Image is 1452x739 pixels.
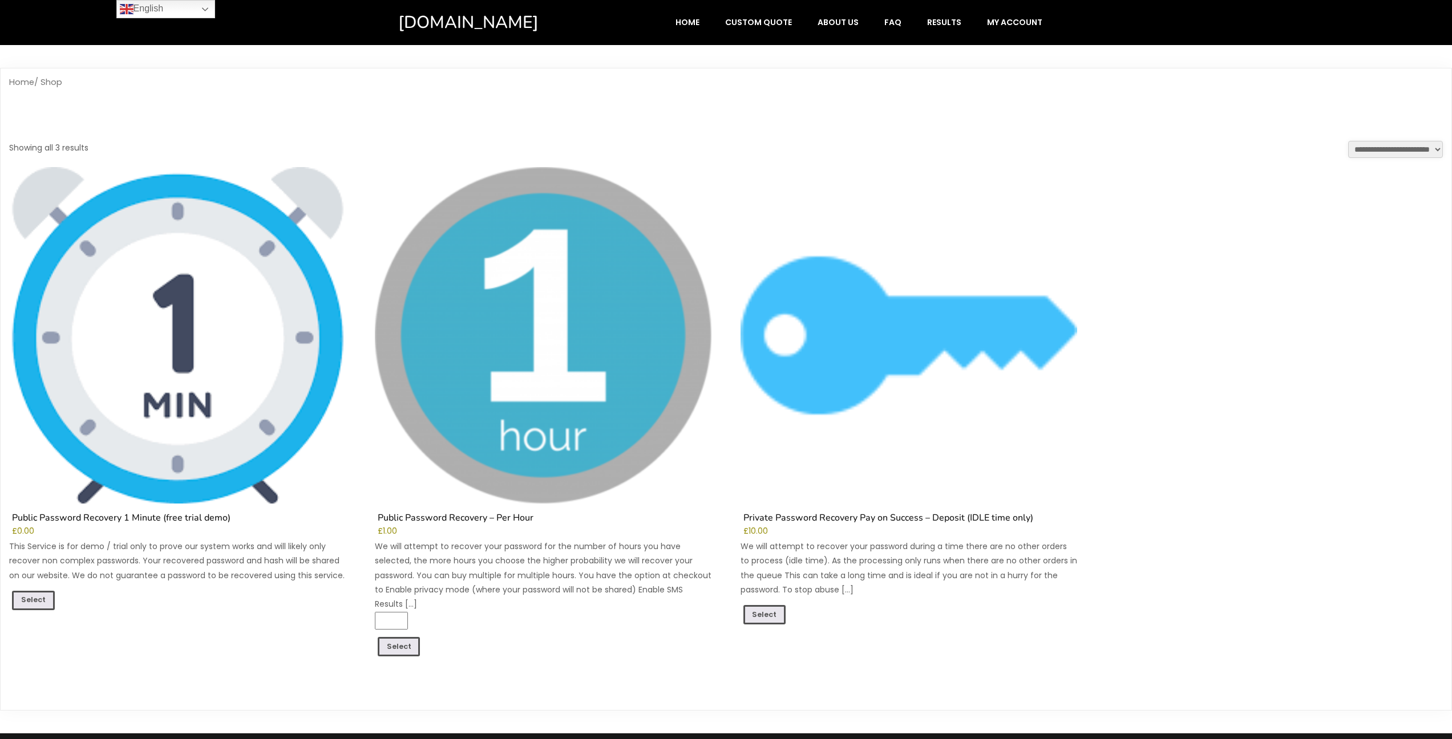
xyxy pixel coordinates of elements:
h2: Public Password Recovery – Per Hour [375,513,712,526]
span: £ [743,526,749,537]
bdi: 10.00 [743,526,768,537]
img: Private Password Recovery Pay on Success - Deposit (IDLE time only) [741,167,1078,504]
img: Public Password Recovery - Per Hour [375,167,712,504]
a: Custom Quote [713,11,804,33]
h1: Shop [9,96,1443,141]
p: We will attempt to recover your password during a time there are no other orders to process (idle... [741,539,1078,597]
span: My account [987,17,1042,27]
a: Add to cart: “Private Password Recovery Pay on Success - Deposit (IDLE time only)” [743,605,786,625]
bdi: 1.00 [378,526,397,537]
input: Product quantity [375,612,408,630]
a: Home [664,11,711,33]
a: FAQ [872,11,913,33]
a: Home [9,76,34,88]
a: Private Password Recovery Pay on Success – Deposit (IDLE time only) [741,167,1078,527]
span: Custom Quote [725,17,792,27]
bdi: 0.00 [12,526,34,537]
p: We will attempt to recover your password for the number of hours you have selected, the more hour... [375,539,712,611]
span: FAQ [884,17,901,27]
img: en [120,2,134,16]
span: Home [676,17,699,27]
select: Shop order [1348,141,1443,158]
nav: Breadcrumb [9,77,1443,88]
a: Read more about “Public Password Recovery 1 Minute (free trial demo)” [12,591,55,611]
h2: Private Password Recovery Pay on Success – Deposit (IDLE time only) [741,513,1078,526]
span: £ [12,526,17,537]
p: This Service is for demo / trial only to prove our system works and will likely only recover non ... [9,539,346,583]
span: £ [378,526,383,537]
span: Results [927,17,961,27]
a: Add to cart: “Public Password Recovery - Per Hour” [378,637,420,657]
img: Public Password Recovery 1 Minute (free trial demo) [9,167,346,504]
h2: Public Password Recovery 1 Minute (free trial demo) [9,513,346,526]
a: My account [975,11,1054,33]
a: About Us [806,11,871,33]
a: Results [915,11,973,33]
p: Showing all 3 results [9,141,88,155]
span: About Us [818,17,859,27]
a: Public Password Recovery – Per Hour [375,167,712,527]
a: Public Password Recovery 1 Minute (free trial demo) [9,167,346,527]
a: [DOMAIN_NAME] [398,11,587,34]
